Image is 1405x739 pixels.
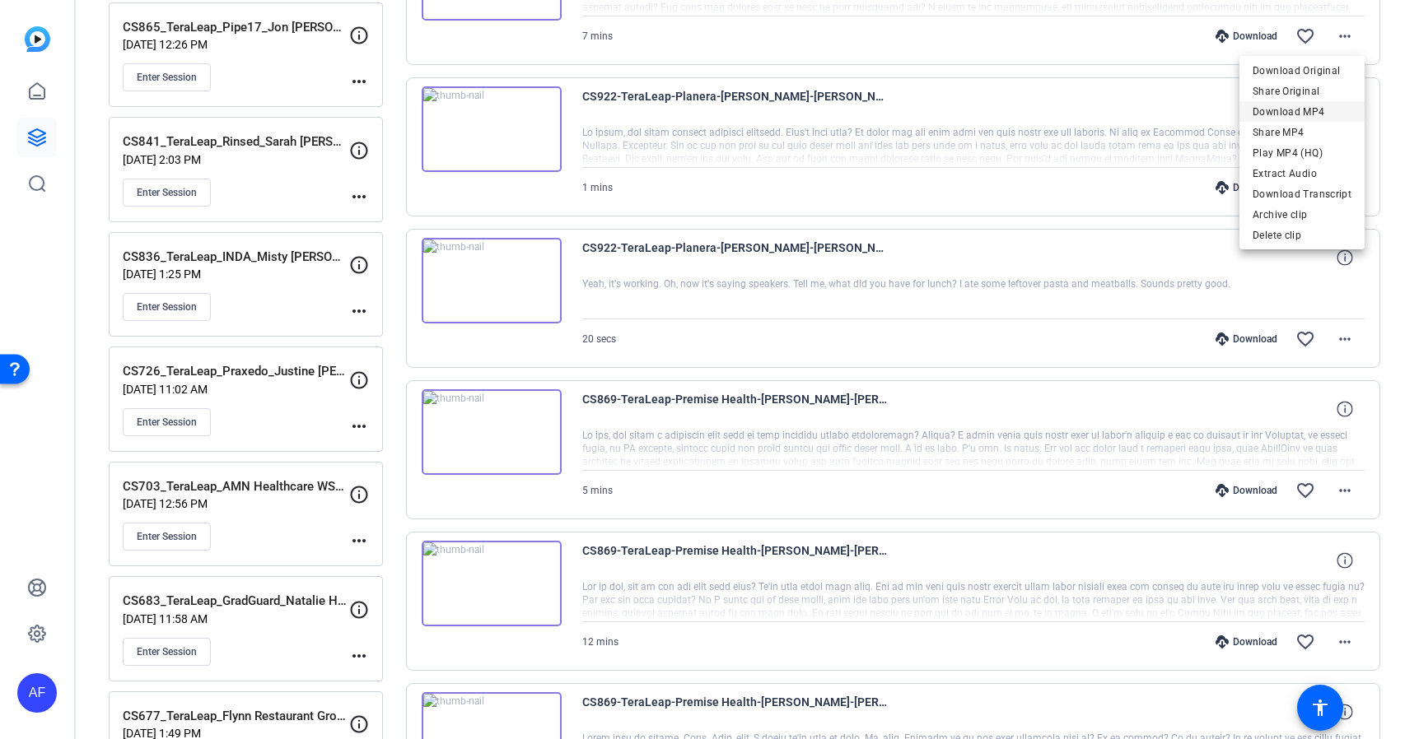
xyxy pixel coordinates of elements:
span: Delete clip [1253,225,1351,245]
span: Play MP4 (HQ) [1253,143,1351,163]
span: Share Original [1253,81,1351,101]
span: Share MP4 [1253,123,1351,142]
span: Download MP4 [1253,102,1351,122]
span: Archive clip [1253,205,1351,225]
span: Download Transcript [1253,184,1351,204]
span: Extract Audio [1253,164,1351,184]
span: Download Original [1253,61,1351,81]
